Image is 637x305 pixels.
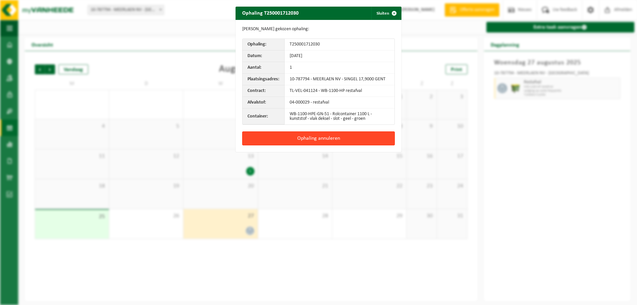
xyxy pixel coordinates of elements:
[285,85,394,97] td: TL-VEL-041124 - WB-1100-HP restafval
[285,62,394,74] td: 1
[371,7,401,20] button: Sluiten
[236,7,305,19] h2: Ophaling T250001712030
[243,85,285,97] th: Contract:
[285,74,394,85] td: 10-787794 - MEERLAEN NV - SINGEL 17,9000 GENT
[243,39,285,50] th: Ophaling:
[243,97,285,109] th: Afvalstof:
[243,109,285,124] th: Container:
[242,27,395,32] p: [PERSON_NAME] gekozen ophaling:
[285,97,394,109] td: 04-000029 - restafval
[243,50,285,62] th: Datum:
[242,131,395,145] button: Ophaling annuleren
[243,62,285,74] th: Aantal:
[285,109,394,124] td: WB-1100-HPE-GN-51 - Rolcontainer 1100 L - kunststof - vlak deksel - slot - geel - groen
[285,50,394,62] td: [DATE]
[285,39,394,50] td: T250001712030
[243,74,285,85] th: Plaatsingsadres:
